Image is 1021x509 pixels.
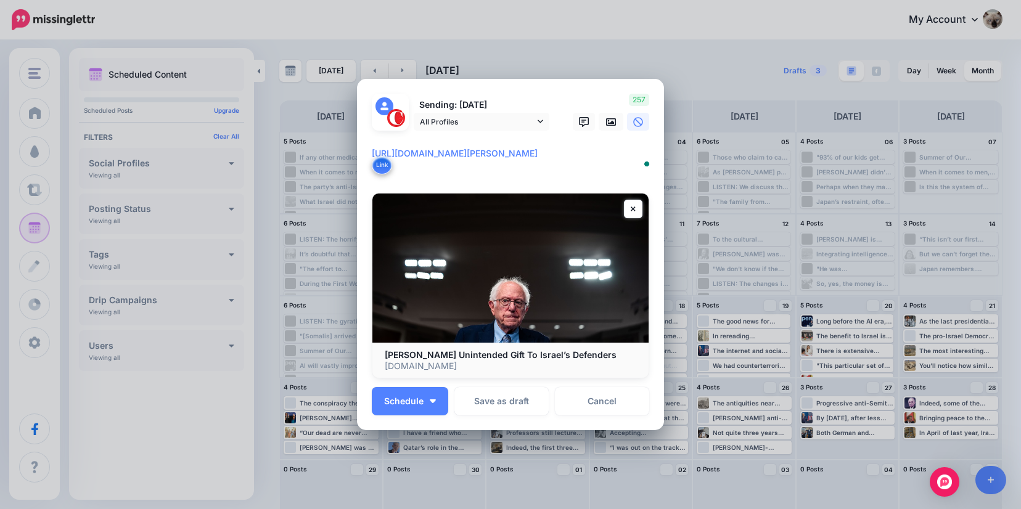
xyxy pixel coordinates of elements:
a: All Profiles [414,113,549,131]
img: Bernie Sanders’s Unintended Gift To Israel’s Defenders [372,193,649,343]
button: Schedule [372,387,448,415]
div: Open Intercom Messenger [930,467,959,497]
textarea: To enrich screen reader interactions, please activate Accessibility in Grammarly extension settings [372,146,655,176]
p: [DOMAIN_NAME] [385,360,636,372]
p: Sending: [DATE] [414,98,549,112]
b: [PERSON_NAME] Unintended Gift To Israel’s Defenders [385,349,617,360]
img: user_default_image.png [375,97,393,115]
img: arrow-down-white.png [430,399,436,403]
span: All Profiles [420,115,535,128]
button: Link [372,156,392,174]
span: 257 [629,94,649,106]
img: 291864331_468958885230530_187971914351797662_n-bsa127305.png [387,109,405,127]
button: Save as draft [454,387,549,415]
span: Schedule [384,397,424,405]
a: Cancel [555,387,649,415]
